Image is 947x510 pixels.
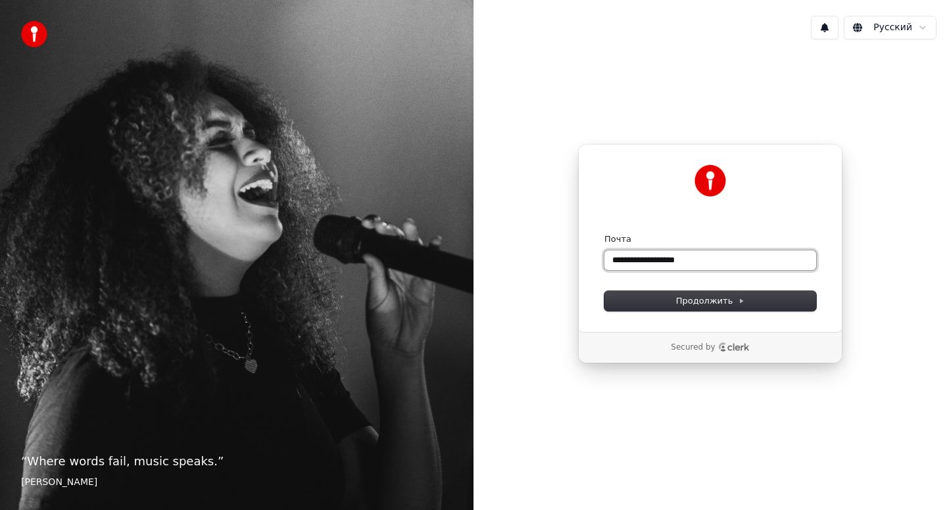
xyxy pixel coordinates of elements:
[694,165,726,197] img: Youka
[21,476,452,489] footer: [PERSON_NAME]
[604,291,816,311] button: Продолжить
[676,295,745,307] span: Продолжить
[21,452,452,471] p: “ Where words fail, music speaks. ”
[718,342,750,352] a: Clerk logo
[604,233,631,245] label: Почта
[671,342,715,353] p: Secured by
[21,21,47,47] img: youka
